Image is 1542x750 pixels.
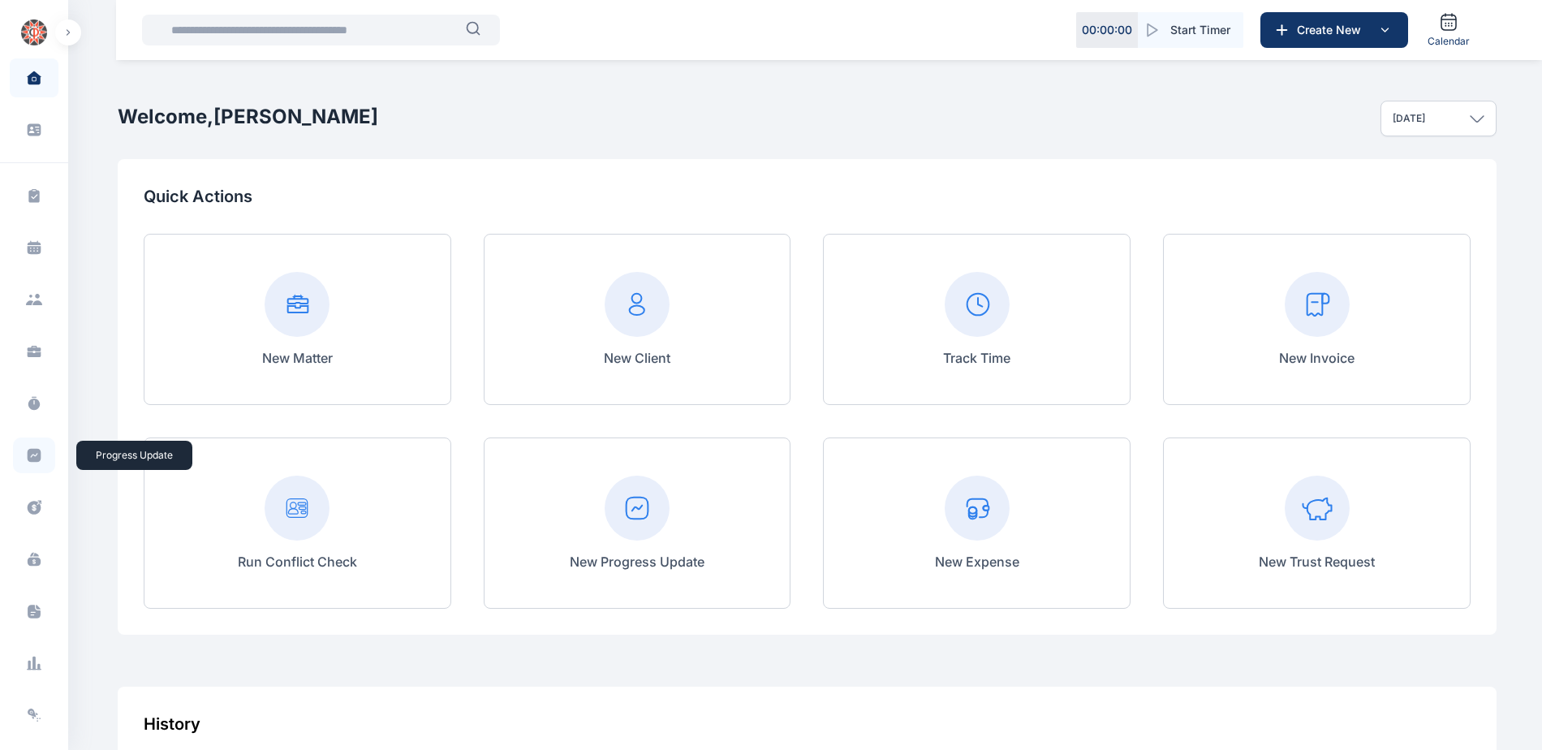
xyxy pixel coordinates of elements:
[1138,12,1243,48] button: Start Timer
[262,348,333,368] p: New Matter
[1279,348,1355,368] p: New Invoice
[604,348,670,368] p: New Client
[144,713,1471,735] div: History
[1393,112,1425,125] p: [DATE]
[570,552,704,571] p: New Progress Update
[144,185,1471,208] p: Quick Actions
[238,552,357,571] p: Run Conflict Check
[1428,35,1470,48] span: Calendar
[1421,6,1476,54] a: Calendar
[1260,12,1408,48] button: Create New
[1259,552,1375,571] p: New Trust Request
[943,348,1010,368] p: Track Time
[1170,22,1230,38] span: Start Timer
[1082,22,1132,38] p: 00 : 00 : 00
[935,552,1019,571] p: New Expense
[118,104,378,130] h2: Welcome, [PERSON_NAME]
[1290,22,1375,38] span: Create New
